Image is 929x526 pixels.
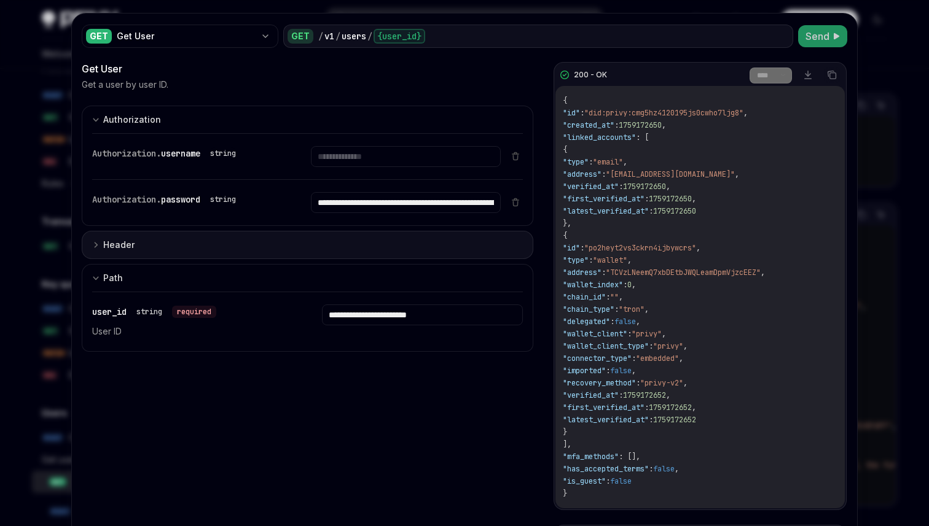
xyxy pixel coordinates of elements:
[563,194,645,204] span: "first_verified_at"
[563,354,632,363] span: "connector_type"
[574,70,607,80] div: 200 - OK
[563,280,623,290] span: "wallet_index"
[623,182,666,191] span: 1759172650
[640,378,683,388] span: "privy-v2"
[92,324,292,339] p: User ID
[619,292,623,302] span: ,
[606,292,610,302] span: :
[117,30,256,42] div: Get User
[563,464,649,474] span: "has_accepted_terms"
[82,79,168,91] p: Get a user by user ID.
[653,464,675,474] span: false
[606,476,610,486] span: :
[584,243,696,253] span: "po2heyt2vs3ckrn4ijbywcrs"
[649,206,653,216] span: :
[580,243,584,253] span: :
[653,415,696,425] span: 1759172652
[92,306,127,317] span: user_id
[589,157,593,167] span: :
[632,329,662,339] span: "privy"
[623,157,627,167] span: ,
[563,268,602,277] span: "address"
[563,403,645,412] span: "first_verified_at"
[563,96,567,106] span: {
[623,280,627,290] span: :
[86,29,112,44] div: GET
[563,157,589,167] span: "type"
[632,354,636,363] span: :
[92,146,241,161] div: Authorization.username
[82,23,278,49] button: GETGet User
[593,255,627,265] span: "wallet"
[761,268,765,277] span: ,
[636,354,679,363] span: "embedded"
[584,108,743,118] span: "did:privy:cmg5hz4120195js0cwho7ljg8"
[614,304,619,314] span: :
[610,292,619,302] span: ""
[675,464,679,474] span: ,
[92,194,161,205] span: Authorization.
[82,231,533,259] button: Expand input section
[367,30,372,42] div: /
[563,206,649,216] span: "latest_verified_at"
[692,194,696,204] span: ,
[563,452,619,462] span: "mfa_methods"
[563,415,649,425] span: "latest_verified_at"
[92,304,216,319] div: user_id
[610,366,632,376] span: false
[82,61,533,76] div: Get User
[563,476,606,486] span: "is_guest"
[563,108,580,118] span: "id"
[103,112,161,127] div: Authorization
[632,366,636,376] span: ,
[563,243,580,253] span: "id"
[623,390,666,400] span: 1759172652
[619,182,623,191] span: :
[806,29,829,44] span: Send
[103,271,123,285] div: Path
[645,194,649,204] span: :
[342,30,366,42] div: users
[563,427,567,437] span: }
[563,182,619,191] span: "verified_at"
[508,151,523,161] button: Delete item
[82,264,533,292] button: Expand input section
[649,464,653,474] span: :
[172,306,216,318] div: required
[610,476,632,486] span: false
[161,194,200,205] span: password
[563,120,614,130] span: "created_at"
[627,255,632,265] span: ,
[824,67,840,83] button: Copy the contents from the code block
[602,169,606,179] span: :
[632,280,636,290] span: ,
[653,341,683,351] span: "privy"
[161,148,200,159] span: username
[374,29,425,44] div: {user_id}
[563,378,636,388] span: "recovery_method"
[614,120,619,130] span: :
[508,197,523,207] button: Delete item
[92,192,241,207] div: Authorization.password
[645,403,649,412] span: :
[593,157,623,167] span: "email"
[662,329,666,339] span: ,
[563,489,567,498] span: }
[798,25,847,47] button: Send
[606,366,610,376] span: :
[649,341,653,351] span: :
[649,415,653,425] span: :
[324,30,334,42] div: v1
[653,206,696,216] span: 1759172650
[92,148,161,159] span: Authorization.
[649,403,692,412] span: 1759172652
[683,341,688,351] span: ,
[335,30,340,42] div: /
[311,146,500,167] input: Enter username
[322,304,522,325] input: Enter user_id
[318,30,323,42] div: /
[563,219,571,228] span: },
[692,403,696,412] span: ,
[82,106,533,133] button: Expand input section
[563,169,602,179] span: "address"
